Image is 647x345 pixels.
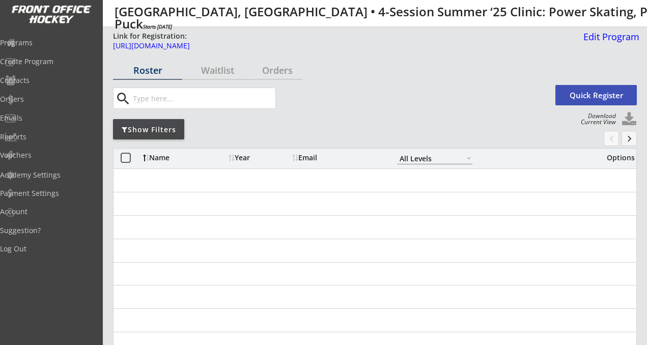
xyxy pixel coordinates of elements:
[604,131,619,146] button: chevron_left
[579,32,639,50] a: Edit Program
[143,154,226,161] div: Name
[622,112,637,127] button: Click to download full roster. Your browser settings may try to block it, check your security set...
[113,66,182,75] div: Roster
[115,91,131,107] button: search
[183,66,252,75] div: Waitlist
[113,42,577,55] a: [URL][DOMAIN_NAME]
[579,32,639,41] div: Edit Program
[576,113,616,125] div: Download Current View
[622,131,637,146] button: keyboard_arrow_right
[599,154,635,161] div: Options
[143,23,172,30] em: Starts [DATE]
[131,88,275,108] input: Type here...
[113,42,577,49] div: [URL][DOMAIN_NAME]
[113,125,184,135] div: Show Filters
[555,85,637,105] button: Quick Register
[252,66,302,75] div: Orders
[113,31,188,41] div: Link for Registration:
[292,154,384,161] div: Email
[229,154,290,161] div: Year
